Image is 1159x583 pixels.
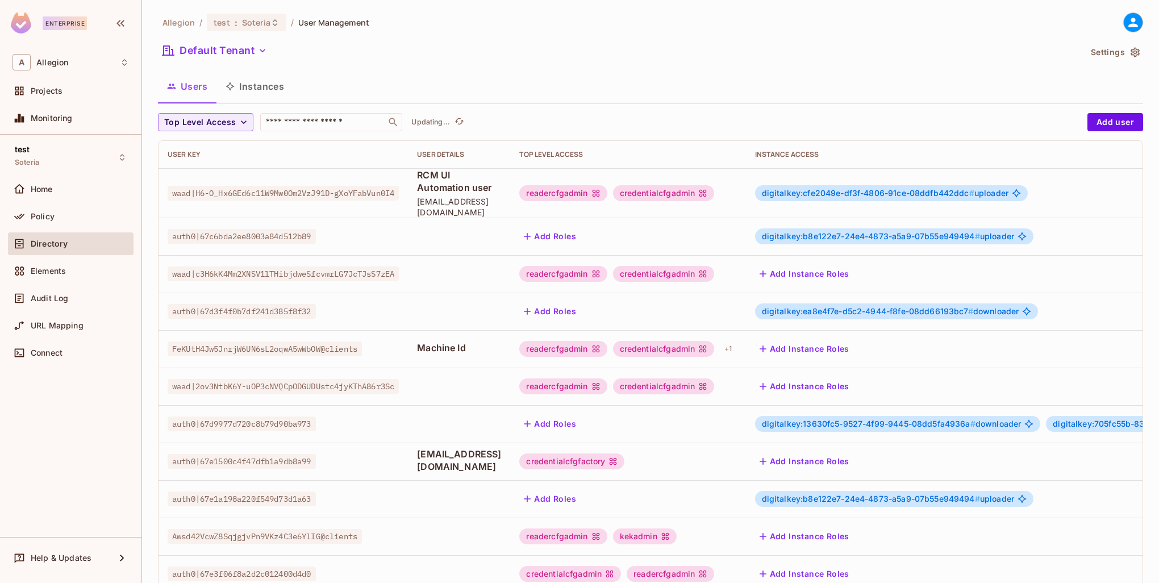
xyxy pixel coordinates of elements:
span: Audit Log [31,294,68,303]
img: SReyMgAAAABJRU5ErkJggg== [11,13,31,34]
span: uploader [762,189,1008,198]
li: / [199,17,202,28]
span: downloader [762,419,1022,428]
span: Directory [31,239,68,248]
span: User Management [298,17,369,28]
span: Top Level Access [164,115,236,130]
span: [EMAIL_ADDRESS][DOMAIN_NAME] [417,196,501,218]
span: Home [31,185,53,194]
span: downloader [762,307,1019,316]
span: Connect [31,348,62,357]
button: Instances [216,72,293,101]
span: test [15,145,30,154]
button: Settings [1086,43,1143,61]
button: Add Instance Roles [755,340,854,358]
span: waad|H6-O_Hx6GEd6c11W9Mw0Om2VzJ91D-gXoYFabVun0I4 [168,186,399,201]
div: User Details [417,150,501,159]
button: Add Instance Roles [755,527,854,545]
div: credentialcfgadmin [613,378,715,394]
span: A [12,54,31,70]
span: uploader [762,232,1014,241]
button: Add Roles [519,302,581,320]
button: refresh [452,115,466,129]
button: Add Roles [519,490,581,508]
span: Workspace: Allegion [36,58,68,67]
span: auth0|67e1a198a220f549d73d1a63 [168,492,316,506]
span: auth0|67c6bda2ee8003a84d512b89 [168,229,316,244]
span: Monitoring [31,114,73,123]
span: [EMAIL_ADDRESS][DOMAIN_NAME] [417,448,501,473]
span: refresh [455,116,464,128]
span: digitalkey:b8e122e7-24e4-4873-a5a9-07b55e949494 [762,231,980,241]
span: digitalkey:cfe2049e-df3f-4806-91ce-08ddfb442ddc [762,188,974,198]
div: readercfgadmin [519,185,607,201]
div: credentialcfgadmin [613,341,715,357]
span: auth0|67e3f06f8a2d2c012400d4d0 [168,567,316,581]
button: Top Level Access [158,113,253,131]
button: Add Roles [519,227,581,245]
div: credentialcfgadmin [613,185,715,201]
span: Click to refresh data [450,115,466,129]
span: Elements [31,266,66,276]
span: digitalkey:b8e122e7-24e4-4873-a5a9-07b55e949494 [762,494,980,503]
div: credentialcfgadmin [613,266,715,282]
span: Awsd42VcwZ8SqjgjvPn9VKz4C3e6YlIG@clients [168,529,362,544]
span: RCM UI Automation user [417,169,501,194]
span: Help & Updates [31,553,91,563]
div: credentialcfgfactory [519,453,624,469]
div: readercfgadmin [519,341,607,357]
button: Add Instance Roles [755,377,854,395]
div: User Key [168,150,399,159]
div: readercfgadmin [519,266,607,282]
button: Add Instance Roles [755,452,854,470]
span: uploader [762,494,1014,503]
span: Policy [31,212,55,221]
div: readercfgadmin [519,528,607,544]
span: the active workspace [162,17,195,28]
span: auth0|67d3f4f0b7df241d385f8f32 [168,304,316,319]
div: credentialcfgadmin [519,566,621,582]
span: auth0|67d9977d720c8b79d90ba973 [168,417,316,431]
button: Add user [1087,113,1143,131]
span: Projects [31,86,62,95]
span: URL Mapping [31,321,84,330]
button: Add Instance Roles [755,265,854,283]
div: Enterprise [43,16,87,30]
span: digitalkey:ea8e4f7e-d5c2-4944-f8fe-08dd66193bc7 [762,306,973,316]
span: waad|2ov3NtbK6Y-uOP3cNVQCpODGUDUstc4jyKThA86r3Sc [168,379,399,394]
span: Soteria [15,158,39,167]
span: Machine Id [417,342,501,354]
div: readercfgadmin [627,566,714,582]
li: / [291,17,294,28]
div: + 1 [720,340,736,358]
span: digitalkey:13630fc5-9527-4f99-9445-08dd5fa4936a [762,419,975,428]
span: waad|c3H6kK4Mm2XNSV1lTHibjdweSfcvmrLG7JcTJsS7zEA [168,266,399,281]
button: Add Instance Roles [755,565,854,583]
span: auth0|67e1500c4f47dfb1a9db8a99 [168,454,316,469]
div: kekadmin [613,528,677,544]
p: Updating... [411,118,450,127]
span: # [975,231,980,241]
span: Soteria [242,17,270,28]
span: # [968,306,973,316]
button: Users [158,72,216,101]
button: Default Tenant [158,41,272,60]
span: # [969,188,974,198]
span: : [234,18,238,27]
span: FeKUtH4Jw5JnrjW6UN6sL2oqwA5wWbOW@clients [168,342,362,356]
div: Top Level Access [519,150,736,159]
button: Add Roles [519,415,581,433]
div: readercfgadmin [519,378,607,394]
span: # [970,419,975,428]
span: # [975,494,980,503]
span: test [214,17,230,28]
